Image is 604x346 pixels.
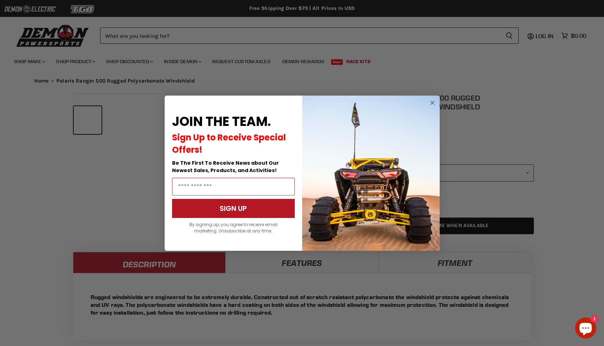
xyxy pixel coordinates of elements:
input: Email Address [172,178,295,195]
inbox-online-store-chat: Shopify online store chat [573,317,598,340]
span: JOIN THE TEAM. [172,113,271,130]
span: Be The First To Receive News about Our Newest Sales, Products, and Activities! [172,159,279,174]
span: Sign Up to Receive Special Offers! [172,132,286,156]
button: Close dialog [428,98,437,107]
button: SIGN UP [172,199,295,218]
span: By signing up, you agree to receive email marketing. Unsubscribe at any time. [189,221,277,234]
img: a9095488-b6e7-41ba-879d-588abfab540b.jpeg [302,96,440,251]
